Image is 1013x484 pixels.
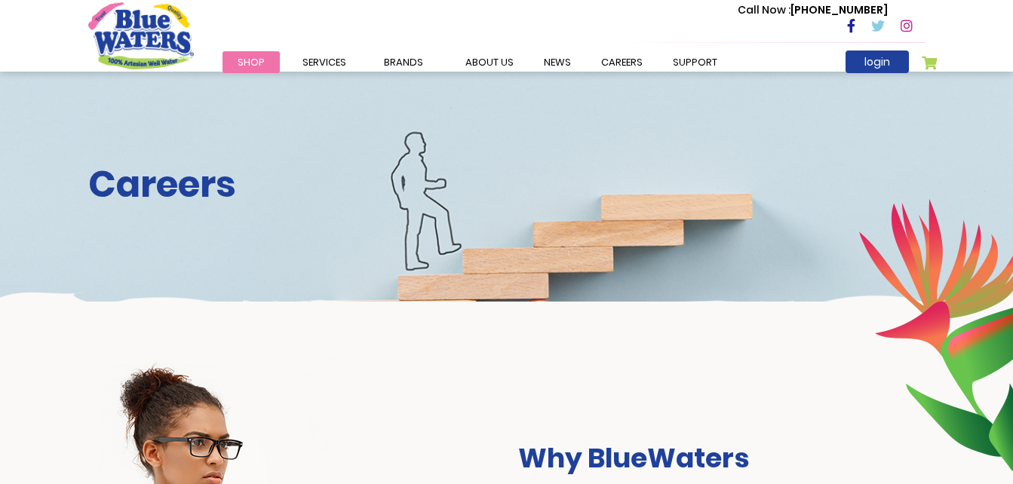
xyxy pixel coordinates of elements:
[738,2,888,18] p: [PHONE_NUMBER]
[858,198,1013,471] img: career-intro-leaves.png
[738,2,790,17] span: Call Now :
[302,55,346,69] span: Services
[529,51,586,73] a: News
[846,51,909,73] a: login
[238,55,265,69] span: Shop
[450,51,529,73] a: about us
[586,51,658,73] a: careers
[384,55,423,69] span: Brands
[88,163,926,207] h2: Careers
[88,2,194,69] a: store logo
[658,51,732,73] a: support
[518,442,926,474] h3: Why BlueWaters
